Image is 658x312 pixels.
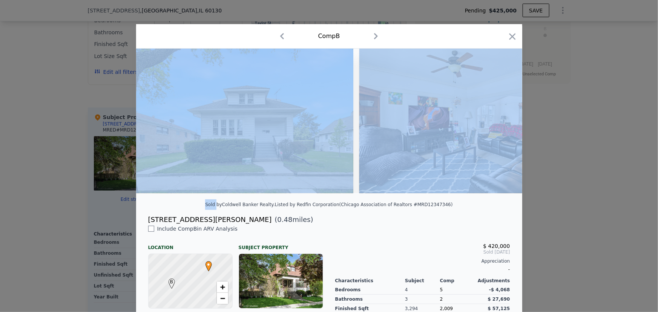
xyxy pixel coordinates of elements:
div: Bathrooms [335,295,405,304]
div: Location [148,239,233,251]
div: Comp B [318,32,340,41]
span: + [220,282,225,292]
div: B [167,278,171,283]
div: Appreciation [335,258,510,264]
div: Listed by Redfin Corporation (Chicago Association of Realtors #MRD12347346) [275,202,453,207]
img: Property Img [359,49,577,193]
span: $ 57,125 [488,306,510,311]
div: • [204,261,208,266]
span: 5 [440,287,443,292]
div: 3 [405,295,440,304]
span: Sold [DATE] [335,249,510,255]
span: $ 420,000 [483,243,510,249]
div: Sold by Coldwell Banker Realty . [205,202,275,207]
a: Zoom in [217,281,228,293]
div: Subject Property [239,239,323,251]
span: B [167,278,177,285]
img: Property Img [136,49,353,193]
span: -$ 4,068 [489,287,510,292]
div: Characteristics [335,278,405,284]
div: - [335,264,510,275]
div: [STREET_ADDRESS][PERSON_NAME] [148,214,272,225]
div: Adjustments [475,278,510,284]
div: Bedrooms [335,285,405,295]
div: Subject [405,278,440,284]
span: Include Comp B in ARV Analysis [154,226,241,232]
div: 2 [440,295,475,304]
span: 0.48 [278,216,293,223]
div: Comp [440,278,475,284]
span: $ 27,690 [488,297,510,302]
span: 2,009 [440,306,453,311]
div: 4 [405,285,440,295]
a: Zoom out [217,293,228,304]
span: − [220,294,225,303]
span: • [204,259,214,270]
span: ( miles) [272,214,313,225]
